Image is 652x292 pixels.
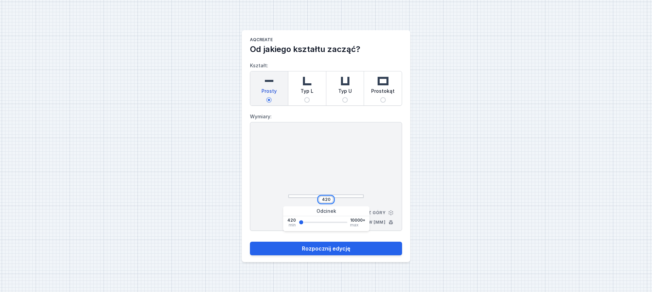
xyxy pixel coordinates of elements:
[338,74,352,88] img: u-shaped.svg
[300,74,314,88] img: l-shaped.svg
[250,37,402,44] h1: AQcreate
[350,223,359,227] span: max
[342,97,348,103] input: Typ U
[371,88,395,97] span: Prostokąt
[287,218,296,223] span: 420
[250,111,402,122] label: Wymiary:
[250,60,402,106] label: Kształt:
[376,74,390,88] img: rectangle.svg
[283,206,369,216] div: Odcinek
[301,88,313,97] span: Typ L
[250,44,402,55] h2: Od jakiego kształtu zacząć?
[262,74,276,88] img: straight.svg
[380,97,386,103] input: Prostokąt
[250,242,402,255] button: Rozpocznij edycję
[289,223,296,227] span: min
[266,97,272,103] input: Prosty
[350,218,365,223] span: 10000+
[261,88,277,97] span: Prosty
[321,197,331,202] input: Wymiar [mm]
[304,97,310,103] input: Typ L
[338,88,352,97] span: Typ U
